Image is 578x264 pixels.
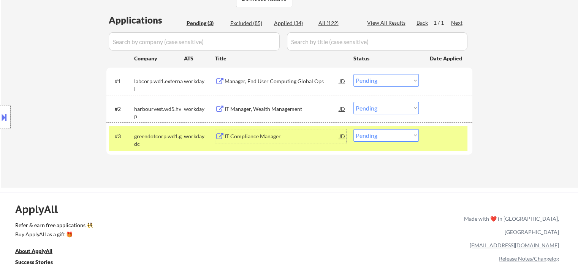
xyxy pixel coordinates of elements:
div: All (122) [318,19,356,27]
a: Refer & earn free applications 👯‍♀️ [15,223,305,231]
a: [EMAIL_ADDRESS][DOMAIN_NAME] [470,242,559,248]
div: Next [451,19,463,27]
a: Release Notes/Changelog [499,255,559,262]
div: ApplyAll [15,203,67,216]
div: Made with ❤️ in [GEOGRAPHIC_DATA], [GEOGRAPHIC_DATA] [461,212,559,239]
input: Search by title (case sensitive) [287,32,467,51]
div: greendotcorp.wd1.gdc [134,133,184,147]
div: harbourvest.wd5.hvp [134,105,184,120]
div: workday [184,133,215,140]
div: 1 / 1 [434,19,451,27]
div: Applied (34) [274,19,312,27]
div: Status [353,51,419,65]
div: Manager, End User Computing Global Ops [225,77,339,85]
a: Buy ApplyAll as a gift 🎁 [15,231,91,240]
div: workday [184,77,215,85]
div: Title [215,55,346,62]
div: Excluded (85) [230,19,268,27]
div: IT Compliance Manager [225,133,339,140]
div: JD [339,74,346,88]
div: ATS [184,55,215,62]
div: JD [339,129,346,143]
div: View All Results [367,19,408,27]
div: Company [134,55,184,62]
u: About ApplyAll [15,248,52,254]
div: JD [339,102,346,115]
div: IT Manager, Wealth Management [225,105,339,113]
div: workday [184,105,215,113]
div: Back [416,19,429,27]
div: labcorp.wd1.external [134,77,184,92]
div: Buy ApplyAll as a gift 🎁 [15,232,91,237]
div: Date Applied [430,55,463,62]
div: Pending (3) [187,19,225,27]
div: Applications [109,16,184,25]
a: About ApplyAll [15,247,63,257]
input: Search by company (case sensitive) [109,32,280,51]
